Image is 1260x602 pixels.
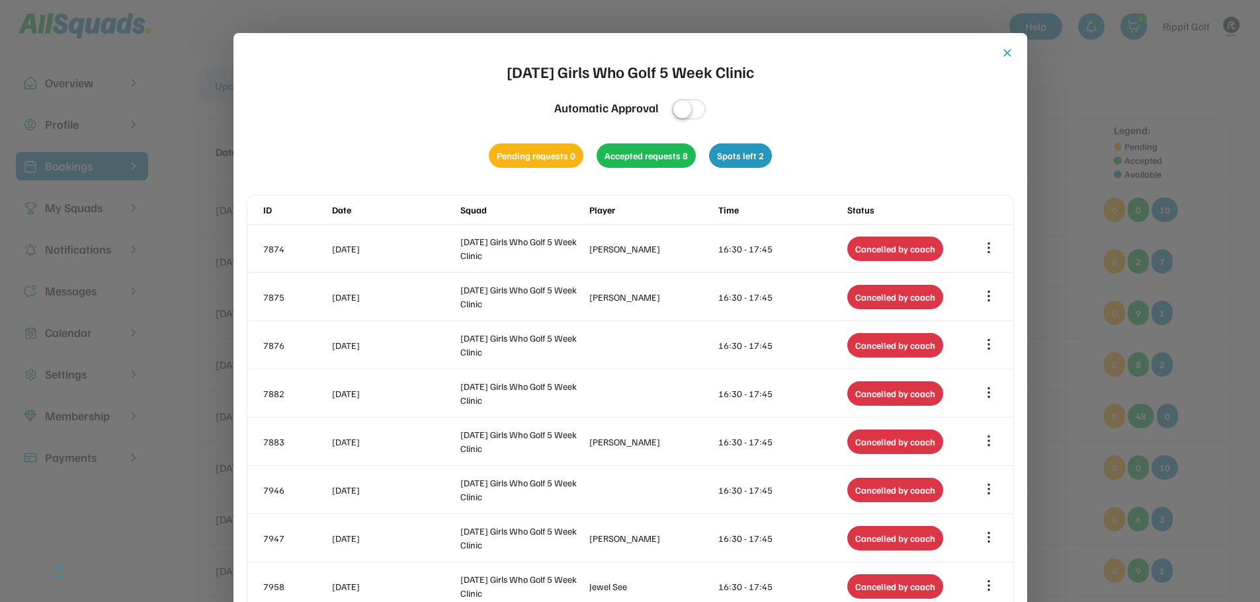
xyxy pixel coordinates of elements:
div: [DATE] Girls Who Golf 5 Week Clinic [460,331,587,359]
div: 7882 [263,387,329,400]
div: 7875 [263,290,329,304]
div: [PERSON_NAME] [589,290,716,304]
div: [PERSON_NAME] [589,531,716,545]
div: [DATE] [332,387,458,400]
div: [DATE] [332,483,458,497]
div: [DATE] [332,290,458,304]
div: [DATE] [332,531,458,545]
div: [DATE] [332,435,458,449]
div: Cancelled by coach [847,574,943,599]
div: 16:30 - 17:45 [718,387,845,400]
div: [DATE] [332,338,458,352]
div: Cancelled by coach [847,381,943,406]
div: Automatic Approval [554,99,659,117]
div: Cancelled by coach [847,526,943,550]
div: [DATE] Girls Who Golf 5 Week Clinic [460,524,587,552]
div: 7874 [263,242,329,256]
div: Cancelled by coach [847,333,943,357]
div: Cancelled by coach [847,430,943,454]
div: 7883 [263,435,329,449]
div: 16:30 - 17:45 [718,435,845,449]
div: [DATE] Girls Who Golf 5 Week Clinic [460,379,587,407]
div: 7876 [263,338,329,352]
div: Cancelled by coach [847,285,943,309]
div: [PERSON_NAME] [589,435,716,449]
div: ID [263,203,329,217]
div: 16:30 - 17:45 [718,483,845,497]
button: close [1001,46,1014,59]
div: Accepted requests 8 [597,143,696,168]
div: Time [718,203,845,217]
div: [DATE] Girls Who Golf 5 Week Clinic [507,59,754,83]
div: Cancelled by coach [847,478,943,502]
div: [DATE] [332,580,458,593]
div: Status [847,203,974,217]
div: [DATE] Girls Who Golf 5 Week Clinic [460,476,587,504]
div: Date [332,203,458,217]
div: 16:30 - 17:45 [718,290,845,304]
div: [PERSON_NAME] [589,242,716,256]
div: 16:30 - 17:45 [718,338,845,352]
div: Jewel See [589,580,716,593]
div: Squad [460,203,587,217]
div: [DATE] Girls Who Golf 5 Week Clinic [460,572,587,600]
div: 16:30 - 17:45 [718,531,845,545]
div: [DATE] Girls Who Golf 5 Week Clinic [460,235,587,262]
div: Player [589,203,716,217]
div: Cancelled by coach [847,237,943,261]
div: Pending requests 0 [489,143,583,168]
div: 16:30 - 17:45 [718,242,845,256]
div: [DATE] Girls Who Golf 5 Week Clinic [460,428,587,455]
div: [DATE] [332,242,458,256]
div: Spots left 2 [709,143,772,168]
div: [DATE] Girls Who Golf 5 Week Clinic [460,283,587,311]
div: 16:30 - 17:45 [718,580,845,593]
